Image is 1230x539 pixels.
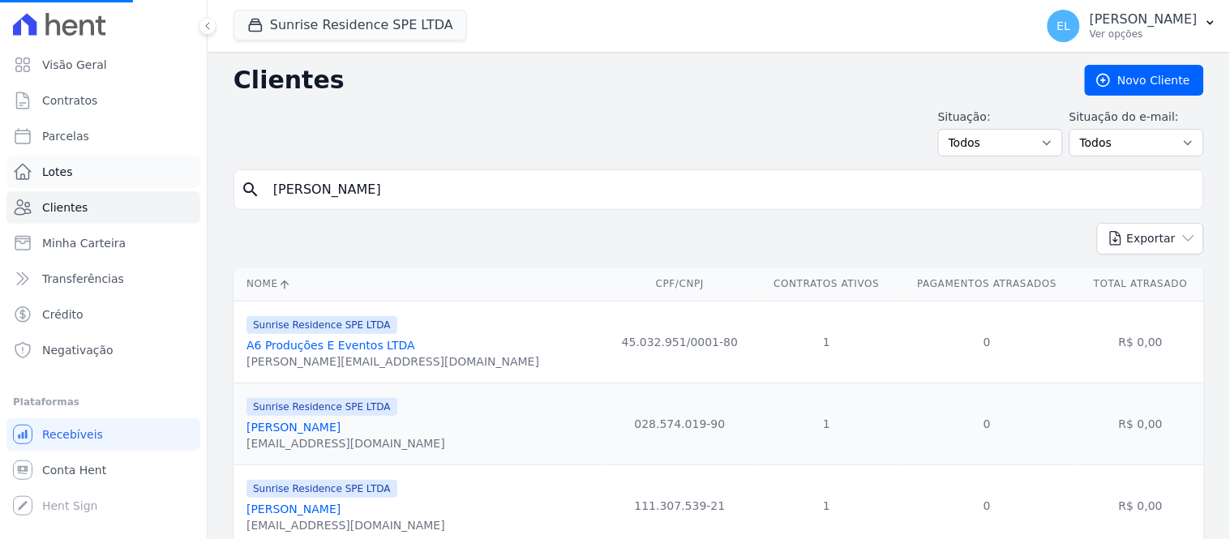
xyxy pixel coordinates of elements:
[756,383,897,464] td: 1
[6,263,200,295] a: Transferências
[6,227,200,259] a: Minha Carteira
[246,353,539,370] div: [PERSON_NAME][EMAIL_ADDRESS][DOMAIN_NAME]
[1078,267,1204,301] th: Total Atrasado
[6,49,200,81] a: Visão Geral
[42,164,73,180] span: Lotes
[42,426,103,443] span: Recebíveis
[897,383,1078,464] td: 0
[264,173,1197,206] input: Buscar por nome, CPF ou e-mail
[42,306,84,323] span: Crédito
[1090,11,1198,28] p: [PERSON_NAME]
[42,271,124,287] span: Transferências
[42,342,114,358] span: Negativação
[42,57,107,73] span: Visão Geral
[234,267,603,301] th: Nome
[6,454,200,486] a: Conta Hent
[6,120,200,152] a: Parcelas
[246,339,415,352] a: A6 Produções E Eventos LTDA
[603,301,756,383] td: 45.032.951/0001-80
[1097,223,1204,255] button: Exportar
[6,191,200,224] a: Clientes
[756,301,897,383] td: 1
[246,480,397,498] span: Sunrise Residence SPE LTDA
[6,84,200,117] a: Contratos
[42,235,126,251] span: Minha Carteira
[897,301,1078,383] td: 0
[756,267,897,301] th: Contratos Ativos
[6,298,200,331] a: Crédito
[246,517,445,533] div: [EMAIL_ADDRESS][DOMAIN_NAME]
[1057,20,1071,32] span: EL
[234,66,1059,95] h2: Clientes
[897,267,1078,301] th: Pagamentos Atrasados
[603,383,756,464] td: 028.574.019-90
[1078,301,1204,383] td: R$ 0,00
[42,128,89,144] span: Parcelas
[246,503,341,515] a: [PERSON_NAME]
[42,199,88,216] span: Clientes
[42,462,106,478] span: Conta Hent
[241,180,260,199] i: search
[246,421,341,434] a: [PERSON_NAME]
[246,398,397,416] span: Sunrise Residence SPE LTDA
[246,316,397,334] span: Sunrise Residence SPE LTDA
[938,109,1063,126] label: Situação:
[603,267,756,301] th: CPF/CNPJ
[1078,383,1204,464] td: R$ 0,00
[6,334,200,366] a: Negativação
[6,418,200,451] a: Recebíveis
[42,92,97,109] span: Contratos
[1069,109,1204,126] label: Situação do e-mail:
[6,156,200,188] a: Lotes
[234,10,467,41] button: Sunrise Residence SPE LTDA
[1085,65,1204,96] a: Novo Cliente
[246,435,445,451] div: [EMAIL_ADDRESS][DOMAIN_NAME]
[1090,28,1198,41] p: Ver opções
[13,392,194,412] div: Plataformas
[1035,3,1230,49] button: EL [PERSON_NAME] Ver opções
